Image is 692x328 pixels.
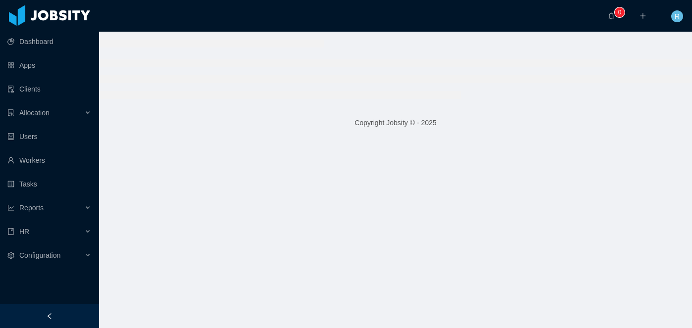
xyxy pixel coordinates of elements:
[615,7,625,17] sup: 0
[7,150,91,170] a: icon: userWorkers
[99,106,692,140] footer: Copyright Jobsity © - 2025
[675,10,680,22] span: R
[7,55,91,75] a: icon: appstoreApps
[7,174,91,194] a: icon: profileTasks
[7,32,91,51] a: icon: pie-chartDashboard
[7,252,14,259] i: icon: setting
[19,204,44,212] span: Reports
[7,204,14,211] i: icon: line-chart
[7,79,91,99] a: icon: auditClients
[7,109,14,116] i: icon: solution
[608,12,615,19] i: icon: bell
[19,109,50,117] span: Allocation
[7,228,14,235] i: icon: book
[639,12,646,19] i: icon: plus
[7,127,91,146] a: icon: robotUsers
[19,251,60,259] span: Configuration
[19,228,29,235] span: HR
